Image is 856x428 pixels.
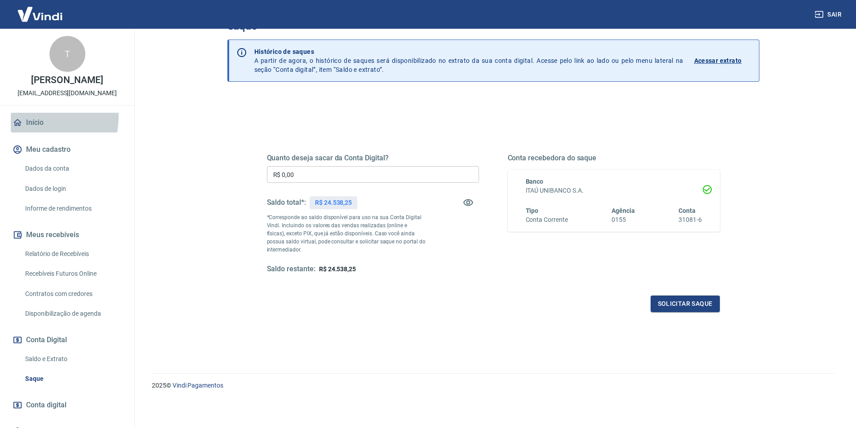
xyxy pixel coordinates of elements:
[22,304,124,323] a: Disponibilização de agenda
[612,215,635,225] h6: 0155
[651,296,720,312] button: Solicitar saque
[11,113,124,132] a: Início
[22,245,124,263] a: Relatório de Recebíveis
[22,180,124,198] a: Dados de login
[694,47,752,74] a: Acessar extrato
[526,215,568,225] h6: Conta Corrente
[22,159,124,178] a: Dados da conta
[267,198,306,207] h5: Saldo total*:
[526,207,539,214] span: Tipo
[22,370,124,388] a: Saque
[679,207,696,214] span: Conta
[11,330,124,350] button: Conta Digital
[22,199,124,218] a: Informe de rendimentos
[267,213,426,254] p: *Corresponde ao saldo disponível para uso na sua Conta Digital Vindi. Incluindo os valores das ve...
[254,47,683,74] p: A partir de agora, o histórico de saques será disponibilizado no extrato da sua conta digital. Ac...
[22,285,124,303] a: Contratos com credores
[813,6,845,23] button: Sair
[18,88,117,98] p: [EMAIL_ADDRESS][DOMAIN_NAME]
[254,47,683,56] p: Histórico de saques
[526,178,544,185] span: Banco
[11,225,124,245] button: Meus recebíveis
[11,395,124,415] a: Conta digital
[49,36,85,72] div: T
[267,265,315,274] h5: Saldo restante:
[173,382,223,389] a: Vindi Pagamentos
[267,154,479,163] h5: Quanto deseja sacar da Conta Digital?
[612,207,635,214] span: Agência
[22,350,124,368] a: Saldo e Extrato
[526,186,702,195] h6: ITAÚ UNIBANCO S.A.
[11,0,69,28] img: Vindi
[319,265,356,273] span: R$ 24.538,25
[694,56,742,65] p: Acessar extrato
[22,265,124,283] a: Recebíveis Futuros Online
[315,198,352,207] p: R$ 24.538,25
[508,154,720,163] h5: Conta recebedora do saque
[26,399,67,411] span: Conta digital
[11,140,124,159] button: Meu cadastro
[152,381,834,390] p: 2025 ©
[679,215,702,225] h6: 31081-6
[31,75,103,85] p: [PERSON_NAME]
